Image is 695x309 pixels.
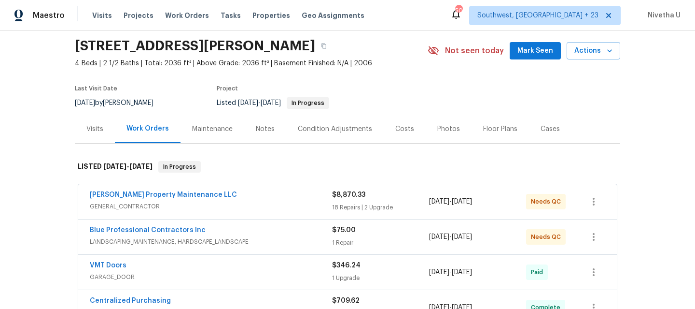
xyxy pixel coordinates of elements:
[429,232,472,242] span: -
[192,124,233,134] div: Maintenance
[429,267,472,277] span: -
[567,42,620,60] button: Actions
[510,42,561,60] button: Mark Seen
[332,203,429,212] div: 18 Repairs | 2 Upgrade
[541,124,560,134] div: Cases
[437,124,460,134] div: Photos
[75,97,165,109] div: by [PERSON_NAME]
[429,198,449,205] span: [DATE]
[86,124,103,134] div: Visits
[90,227,206,234] a: Blue Professional Contractors Inc
[395,124,414,134] div: Costs
[531,232,565,242] span: Needs QC
[332,262,361,269] span: $346.24
[221,12,241,19] span: Tasks
[288,100,328,106] span: In Progress
[452,234,472,240] span: [DATE]
[256,124,275,134] div: Notes
[261,100,281,106] span: [DATE]
[238,100,281,106] span: -
[238,100,258,106] span: [DATE]
[531,197,565,206] span: Needs QC
[159,162,200,172] span: In Progress
[129,163,153,170] span: [DATE]
[644,11,681,20] span: Nivetha U
[517,45,553,57] span: Mark Seen
[477,11,598,20] span: Southwest, [GEOGRAPHIC_DATA] + 23
[124,11,153,20] span: Projects
[574,45,612,57] span: Actions
[103,163,126,170] span: [DATE]
[332,227,356,234] span: $75.00
[531,267,547,277] span: Paid
[332,238,429,248] div: 1 Repair
[217,100,329,106] span: Listed
[315,37,333,55] button: Copy Address
[90,297,171,304] a: Centralized Purchasing
[78,161,153,173] h6: LISTED
[33,11,65,20] span: Maestro
[429,234,449,240] span: [DATE]
[429,197,472,206] span: -
[332,191,365,198] span: $8,870.33
[75,100,95,106] span: [DATE]
[252,11,290,20] span: Properties
[302,11,364,20] span: Geo Assignments
[75,41,315,51] h2: [STREET_ADDRESS][PERSON_NAME]
[90,237,332,247] span: LANDSCAPING_MAINTENANCE, HARDSCAPE_LANDSCAPE
[452,269,472,276] span: [DATE]
[445,46,504,56] span: Not seen today
[103,163,153,170] span: -
[126,124,169,133] div: Work Orders
[217,86,238,91] span: Project
[429,269,449,276] span: [DATE]
[92,11,112,20] span: Visits
[90,272,332,282] span: GARAGE_DOOR
[75,86,117,91] span: Last Visit Date
[452,198,472,205] span: [DATE]
[332,297,360,304] span: $709.62
[332,273,429,283] div: 1 Upgrade
[75,151,620,182] div: LISTED [DATE]-[DATE]In Progress
[455,6,462,15] div: 509
[483,124,517,134] div: Floor Plans
[90,202,332,211] span: GENERAL_CONTRACTOR
[165,11,209,20] span: Work Orders
[90,262,126,269] a: VMT Doors
[75,59,428,68] span: 4 Beds | 2 1/2 Baths | Total: 2036 ft² | Above Grade: 2036 ft² | Basement Finished: N/A | 2006
[298,124,372,134] div: Condition Adjustments
[90,191,237,198] a: [PERSON_NAME] Property Maintenance LLC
